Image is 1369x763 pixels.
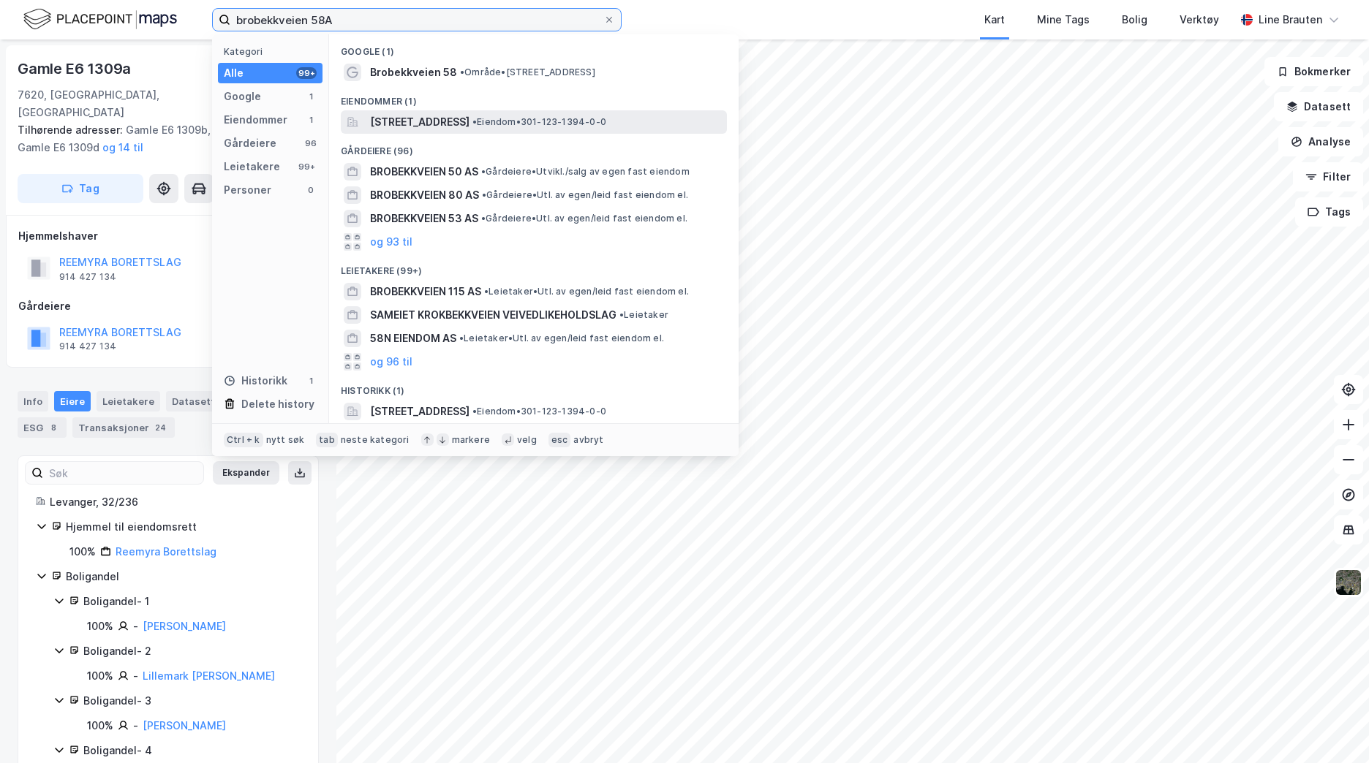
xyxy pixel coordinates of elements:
a: [PERSON_NAME] [143,719,226,732]
div: Leietakere [97,391,160,411]
div: Kontrollprogram for chat [1296,693,1369,763]
span: • [481,213,486,224]
span: • [619,309,624,320]
span: BROBEKKVEIEN 80 AS [370,186,479,204]
span: [STREET_ADDRESS] [370,113,469,131]
span: Leietaker [619,309,668,321]
span: Gårdeiere • Utl. av egen/leid fast eiendom el. [482,189,688,201]
input: Søk på adresse, matrikkel, gårdeiere, leietakere eller personer [230,9,603,31]
div: Gårdeiere (96) [329,134,739,160]
div: Boligandel - 2 [83,642,301,660]
div: - [133,618,138,635]
div: Transaksjoner [72,417,175,438]
div: Verktøy [1180,11,1219,29]
div: 99+ [296,67,317,79]
div: Boligandel - 1 [83,593,301,610]
a: Reemyra Borettslag [116,545,216,558]
div: 7620, [GEOGRAPHIC_DATA], [GEOGRAPHIC_DATA] [18,86,238,121]
button: Bokmerker [1264,57,1363,86]
span: 58N EIENDOM AS [370,330,456,347]
div: 0 [305,184,317,196]
div: 8 [46,420,61,435]
div: Leietakere (99+) [329,254,739,280]
div: Eiendommer (1) [329,84,739,110]
div: Delete history [241,395,314,413]
div: 914 427 134 [59,341,116,352]
div: 914 427 134 [59,271,116,283]
div: 1 [305,91,317,102]
div: Levanger, 32/236 [50,493,301,511]
div: Google [224,88,261,105]
div: Gårdeiere [224,134,276,152]
div: Personer [224,181,271,199]
button: Tag [18,174,143,203]
div: Gårdeiere [18,297,318,315]
div: Boligandel - 3 [83,692,301,710]
div: 100% [87,717,113,734]
span: Leietaker • Utl. av egen/leid fast eiendom el. [459,333,664,344]
button: og 93 til [370,233,412,251]
span: Gårdeiere • Utvikl./salg av egen fast eiendom [481,166,690,178]
div: Mine Tags [1037,11,1090,29]
div: Leietakere [224,158,280,175]
span: BROBEKKVEIEN 115 AS [370,283,481,300]
div: Kart [984,11,1005,29]
div: Hjemmel til eiendomsrett [66,518,301,536]
iframe: Chat Widget [1296,693,1369,763]
div: Boligandel [66,568,301,585]
button: Analyse [1278,127,1363,156]
div: - [133,717,138,734]
div: esc [548,433,571,447]
button: og 96 til [370,353,412,371]
div: 99+ [296,161,317,172]
div: 1 [305,114,317,126]
span: • [460,67,464,77]
div: tab [316,433,338,447]
div: Gamle E6 1309b, Gamle E6 1309c, Gamle E6 1309d [18,121,307,156]
img: logo.f888ab2527a4732fd821a326f86c7f29.svg [23,7,177,32]
div: 100% [69,543,96,561]
span: • [481,166,486,177]
div: 24 [152,420,169,435]
div: Gamle E6 1309a [18,57,134,80]
div: Google (1) [329,34,739,61]
button: Tags [1295,197,1363,227]
button: Filter [1293,162,1363,191]
span: Brobekkveien 58 [370,64,457,81]
div: nytt søk [266,434,305,446]
div: Historikk [224,372,287,390]
div: neste kategori [341,434,410,446]
div: Bolig [1122,11,1147,29]
span: Gårdeiere • Utl. av egen/leid fast eiendom el. [481,213,687,224]
input: Søk [43,462,203,484]
span: • [459,333,464,343]
div: Boligandel - 4 [83,742,301,759]
span: Eiendom • 301-123-1394-0-0 [472,116,606,128]
button: Ekspander [213,461,279,485]
div: velg [517,434,537,446]
div: Eiere [54,391,91,411]
span: Leietaker • Utl. av egen/leid fast eiendom el. [484,286,689,297]
span: Område • [STREET_ADDRESS] [460,67,595,78]
div: Hjemmelshaver [18,227,318,245]
button: Datasett [1274,92,1363,121]
div: Eiendommer [224,111,287,129]
div: Info [18,391,48,411]
span: Tilhørende adresser: [18,124,126,136]
div: - [133,667,138,685]
div: Kategori [224,46,323,57]
div: markere [452,434,490,446]
div: 1 [305,375,317,387]
div: 100% [87,618,113,635]
span: • [484,286,489,297]
span: SAMEIET KROKBEKKVEIEN VEIVEDLIKEHOLDSLAG [370,306,616,324]
a: Lillemark [PERSON_NAME] [143,669,275,682]
div: Line Brauten [1259,11,1322,29]
div: 100% [87,667,113,685]
div: ESG [18,417,67,438]
span: Eiendom • 301-123-1394-0-0 [472,406,606,417]
span: • [482,189,486,200]
span: • [472,116,477,127]
span: BROBEKKVEIEN 50 AS [370,163,478,181]
div: Alle [224,64,244,82]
